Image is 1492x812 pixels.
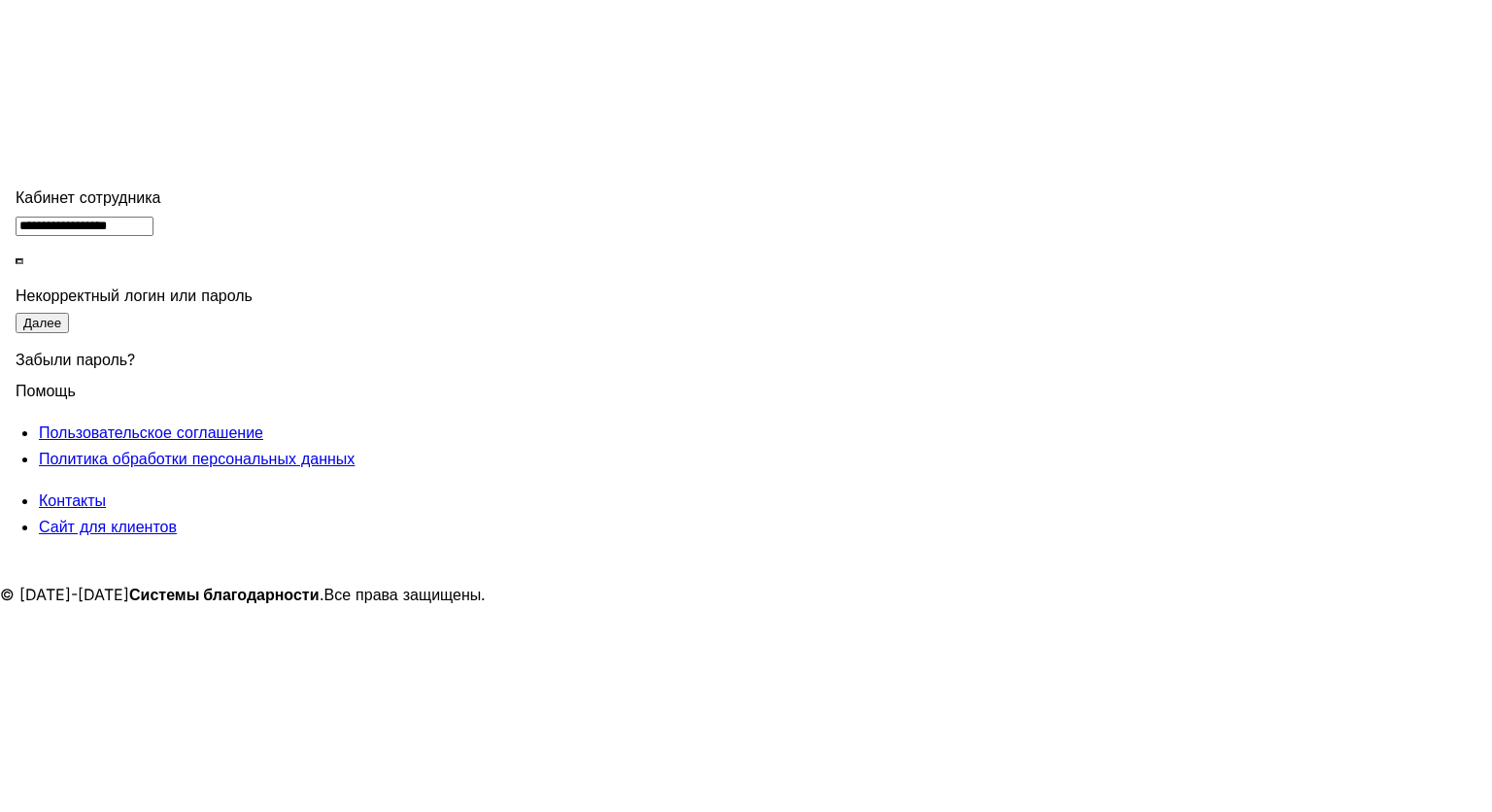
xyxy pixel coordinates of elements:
[39,517,177,536] span: Сайт для клиентов
[16,335,422,378] div: Забыли пароль?
[16,185,422,211] div: Кабинет сотрудника
[16,283,422,309] div: Некорректный логин или пароль
[16,369,76,400] span: Помощь
[16,313,69,333] button: Далее
[39,449,355,468] span: Политика обработки персональных данных
[39,423,263,442] span: Пользовательское соглашение
[39,491,106,510] span: Контакты
[129,585,320,604] strong: Системы благодарности
[324,585,487,604] span: Все права защищены.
